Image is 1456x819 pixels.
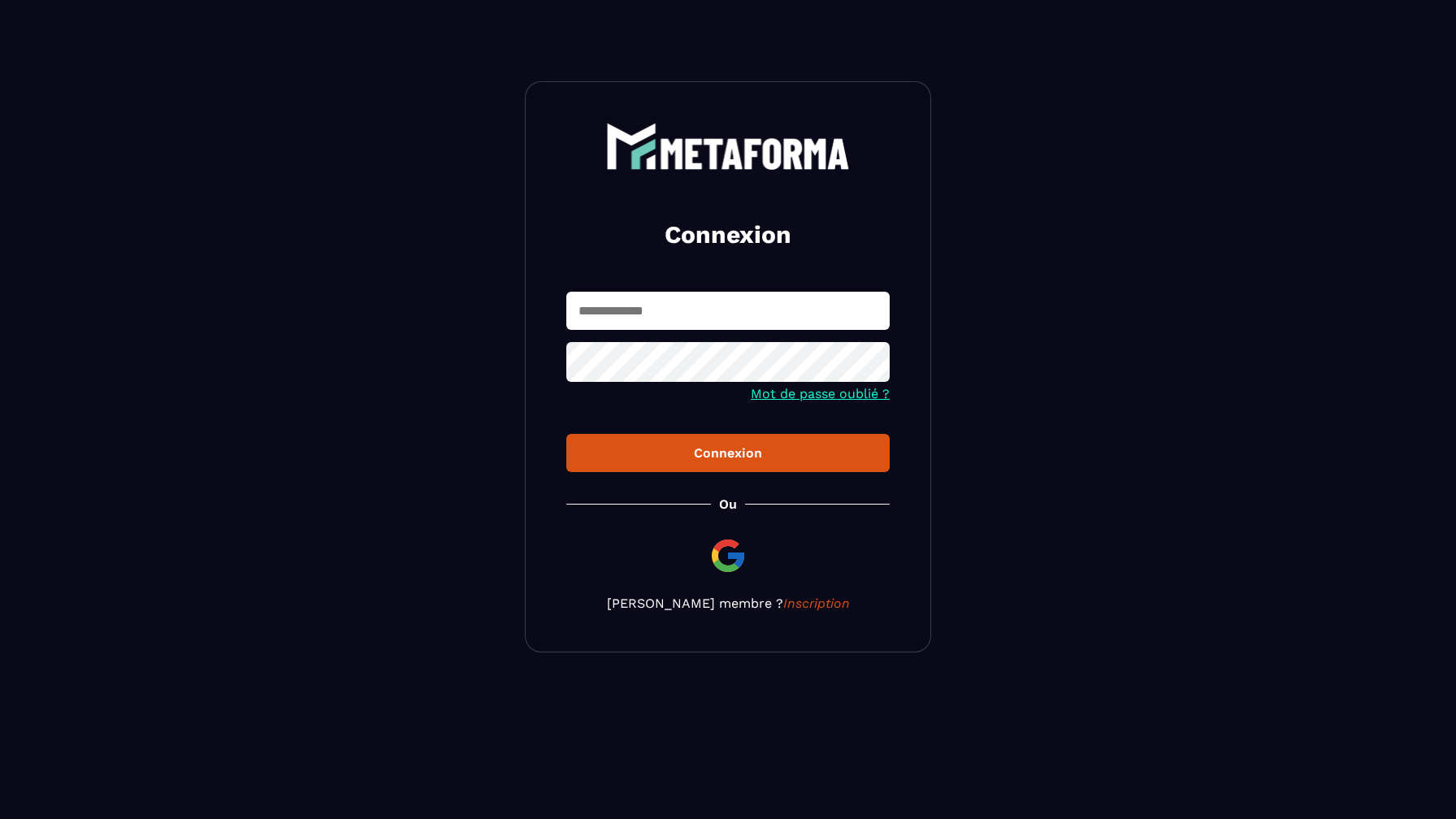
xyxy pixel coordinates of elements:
[579,445,877,461] div: Connexion
[783,596,850,611] a: Inscription
[719,496,737,512] p: Ou
[586,219,870,251] h2: Connexion
[566,596,890,611] p: [PERSON_NAME] membre ?
[751,386,890,401] a: Mot de passe oublié ?
[708,536,747,575] img: google
[606,123,850,170] img: logo
[566,123,890,170] a: logo
[566,434,890,472] button: Connexion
